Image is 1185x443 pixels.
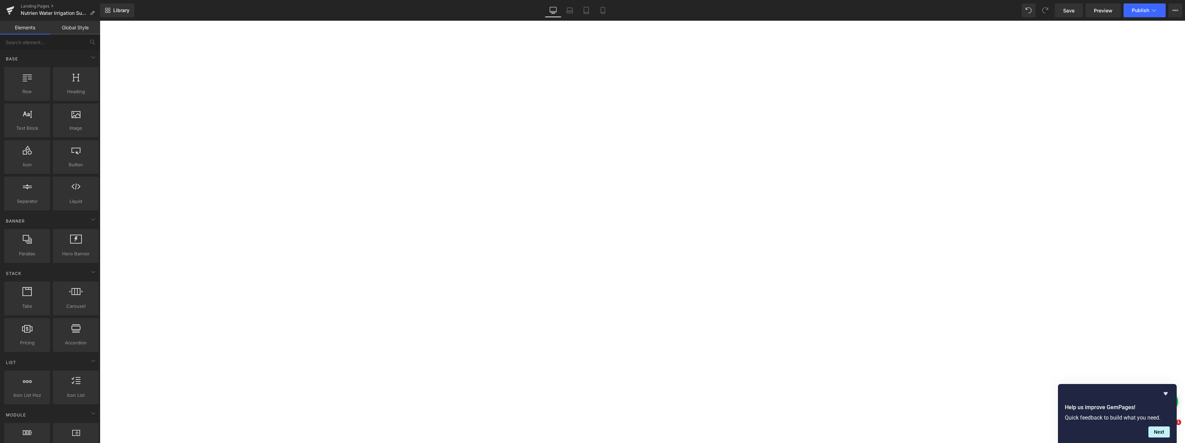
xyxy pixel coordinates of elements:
[55,392,97,399] span: Icon List
[1176,420,1181,425] span: 1
[561,3,578,17] a: Laptop
[55,303,97,310] span: Carousel
[6,198,48,205] span: Separator
[1038,3,1052,17] button: Redo
[55,198,97,205] span: Liquid
[545,3,561,17] a: Desktop
[5,412,27,418] span: Module
[21,3,100,9] a: Landing Pages
[6,88,48,95] span: Row
[1168,3,1182,17] button: More
[1065,414,1170,421] p: Quick feedback to build what you need.
[1124,3,1166,17] button: Publish
[100,3,134,17] a: New Library
[6,250,48,257] span: Parallax
[5,218,26,224] span: Banner
[55,339,97,346] span: Accordion
[113,7,129,13] span: Library
[55,125,97,132] span: Image
[5,270,22,277] span: Stack
[578,3,595,17] a: Tablet
[1063,7,1075,14] span: Save
[1065,403,1170,412] h2: Help us improve GemPages!
[6,161,48,168] span: Icon
[595,3,611,17] a: Mobile
[1094,7,1112,14] span: Preview
[6,339,48,346] span: Pricing
[55,250,97,257] span: Hero Banner
[6,392,48,399] span: Icon List Hoz
[55,161,97,168] span: Button
[1022,3,1035,17] button: Undo
[1086,3,1121,17] a: Preview
[6,303,48,310] span: Tabs
[21,10,87,16] span: Nutrien Water Irrigation Supply Store Myaree
[1065,390,1170,437] div: Help us improve GemPages!
[1162,390,1170,398] button: Hide survey
[50,21,100,35] a: Global Style
[5,359,17,366] span: List
[1132,8,1149,13] span: Publish
[5,56,19,62] span: Base
[1148,426,1170,437] button: Next question
[6,125,48,132] span: Text Block
[55,88,97,95] span: Heading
